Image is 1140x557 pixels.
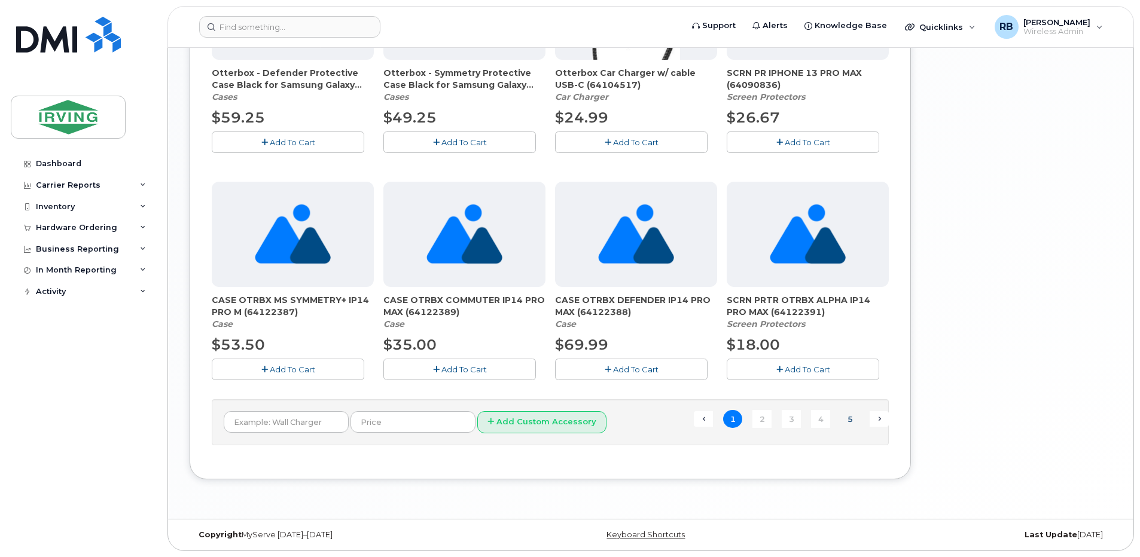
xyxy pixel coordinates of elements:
[727,319,805,329] em: Screen Protectors
[555,336,608,353] span: $69.99
[383,91,409,102] em: Cases
[212,67,374,91] span: Otterbox - Defender Protective Case Black for Samsung Galaxy S22 (64117508)
[212,319,233,329] em: Case
[727,336,780,353] span: $18.00
[840,410,859,429] a: 5
[796,14,895,38] a: Knowledge Base
[199,530,242,539] strong: Copyright
[804,530,1112,540] div: [DATE]
[555,131,708,152] button: Add To Cart
[770,182,846,287] img: no_image_found-2caef05468ed5679b831cfe6fc140e25e0c280774317ffc20a367ab7fd17291e.png
[763,20,788,32] span: Alerts
[383,67,545,103] div: Otterbox - Symmetry Protective Case Black for Samsung Galaxy S22 (64117507)
[785,365,830,374] span: Add To Cart
[350,411,475,433] input: Price
[727,67,889,103] div: SCRN PR IPHONE 13 PRO MAX (64090836)
[212,131,364,152] button: Add To Cart
[723,410,742,429] span: 1
[555,67,717,103] div: Otterbox Car Charger w/ cable USB-C (64104517)
[383,294,545,318] span: CASE OTRBX COMMUTER IP14 PRO MAX (64122389)
[212,294,374,330] div: CASE OTRBX MS SYMMETRY+ IP14 PRO M (64122387)
[752,410,772,429] a: 2
[727,109,780,126] span: $26.67
[1023,17,1090,27] span: [PERSON_NAME]
[255,182,331,287] img: no_image_found-2caef05468ed5679b831cfe6fc140e25e0c280774317ffc20a367ab7fd17291e.png
[986,15,1111,39] div: Roberts, Brad
[782,410,801,429] a: 3
[270,365,315,374] span: Add To Cart
[811,410,830,429] a: 4
[477,411,606,433] button: Add Custom Accessory
[383,109,437,126] span: $49.25
[212,294,374,318] span: CASE OTRBX MS SYMMETRY+ IP14 PRO M (64122387)
[684,14,744,38] a: Support
[897,15,984,39] div: Quicklinks
[212,359,364,380] button: Add To Cart
[383,319,404,329] em: Case
[744,14,796,38] a: Alerts
[815,20,887,32] span: Knowledge Base
[212,67,374,103] div: Otterbox - Defender Protective Case Black for Samsung Galaxy S22 (64117508)
[555,109,608,126] span: $24.99
[383,336,437,353] span: $35.00
[694,411,713,427] span: ← Previous
[613,365,659,374] span: Add To Cart
[727,131,879,152] button: Add To Cart
[212,336,265,353] span: $53.50
[426,182,502,287] img: no_image_found-2caef05468ed5679b831cfe6fc140e25e0c280774317ffc20a367ab7fd17291e.png
[727,67,889,91] span: SCRN PR IPHONE 13 PRO MAX (64090836)
[870,411,889,427] a: Next →
[702,20,736,32] span: Support
[555,359,708,380] button: Add To Cart
[727,294,889,318] span: SCRN PRTR OTRBX ALPHA IP14 PRO MAX (64122391)
[999,20,1013,34] span: RB
[270,137,315,147] span: Add To Cart
[919,22,963,32] span: Quicklinks
[224,411,349,433] input: Example: Wall Charger
[555,67,717,91] span: Otterbox Car Charger w/ cable USB-C (64104517)
[606,530,685,539] a: Keyboard Shortcuts
[190,530,497,540] div: MyServe [DATE]–[DATE]
[785,137,830,147] span: Add To Cart
[383,67,545,91] span: Otterbox - Symmetry Protective Case Black for Samsung Galaxy S22 (64117507)
[555,91,608,102] em: Car Charger
[212,109,265,126] span: $59.25
[383,359,536,380] button: Add To Cart
[441,137,487,147] span: Add To Cart
[727,91,805,102] em: Screen Protectors
[598,182,674,287] img: no_image_found-2caef05468ed5679b831cfe6fc140e25e0c280774317ffc20a367ab7fd17291e.png
[555,294,717,330] div: CASE OTRBX DEFENDER IP14 PRO MAX (64122388)
[727,359,879,380] button: Add To Cart
[555,319,576,329] em: Case
[441,365,487,374] span: Add To Cart
[613,137,659,147] span: Add To Cart
[727,294,889,330] div: SCRN PRTR OTRBX ALPHA IP14 PRO MAX (64122391)
[383,294,545,330] div: CASE OTRBX COMMUTER IP14 PRO MAX (64122389)
[212,91,237,102] em: Cases
[1023,27,1090,36] span: Wireless Admin
[199,16,380,38] input: Find something...
[1025,530,1077,539] strong: Last Update
[383,131,536,152] button: Add To Cart
[555,294,717,318] span: CASE OTRBX DEFENDER IP14 PRO MAX (64122388)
